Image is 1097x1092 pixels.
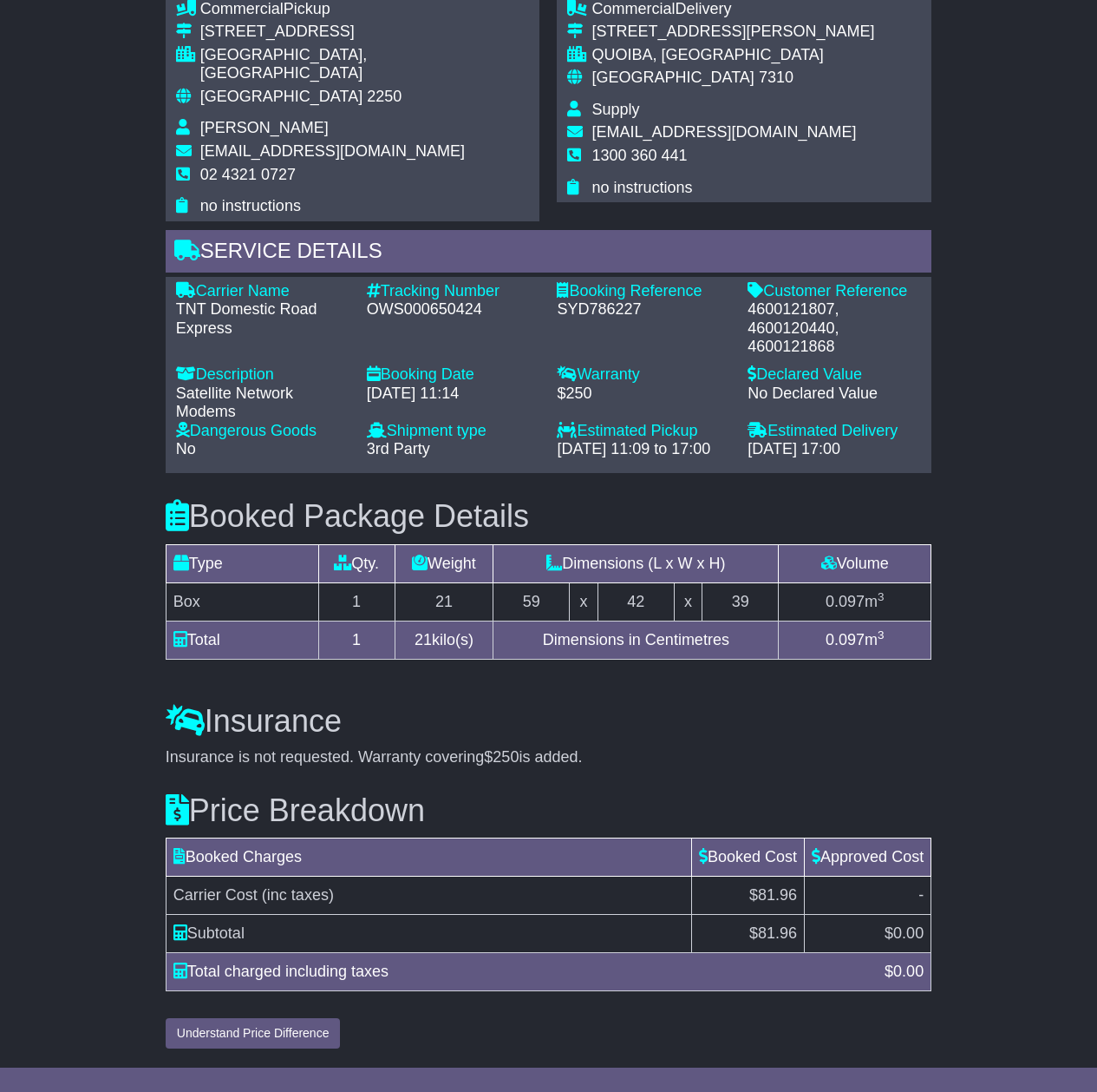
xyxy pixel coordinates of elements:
[878,590,885,603] sup: 3
[173,886,258,904] span: Carrier Cost
[166,839,691,877] td: Booked Charges
[591,123,856,141] span: [EMAIL_ADDRESS][DOMAIN_NAME]
[759,69,793,86] span: 7310
[176,365,349,385] div: Description
[318,582,395,621] td: 1
[367,365,540,385] div: Booking Date
[166,544,318,582] td: Type
[748,422,921,441] div: Estimated Delivery
[493,582,570,621] td: 59
[918,886,924,904] span: -
[166,582,318,621] td: Box
[557,422,730,441] div: Estimated Pickup
[674,582,702,621] td: x
[200,142,465,160] span: [EMAIL_ADDRESS][DOMAIN_NAME]
[758,924,797,942] span: 81.96
[176,300,349,338] div: TNT Domestic Road Express
[826,631,865,648] span: 0.097
[591,46,874,65] div: QUOIBA, [GEOGRAPHIC_DATA]
[166,915,691,953] td: Subtotal
[166,230,931,277] div: Service Details
[200,88,362,105] span: [GEOGRAPHIC_DATA]
[557,440,730,459] div: [DATE] 11:09 to 17:00
[166,499,931,534] h3: Booked Package Details
[166,748,931,767] div: Insurance is not requested. Warranty covering is added.
[176,422,349,441] div: Dangerous Goods
[557,300,730,319] div: SYD786227
[570,582,598,621] td: x
[557,365,730,385] div: Warranty
[749,886,797,904] span: $81.96
[200,166,296,183] span: 02 4321 0727
[395,544,493,582] td: Weight
[876,960,932,983] div: $
[200,197,301,214] span: no instructions
[878,628,885,641] sup: 3
[200,23,530,42] div: [STREET_ADDRESS]
[779,544,931,582] td: Volume
[805,915,931,953] td: $
[415,631,432,648] span: 21
[748,282,921,301] div: Customer Reference
[805,839,931,877] td: Approved Cost
[826,593,865,610] span: 0.097
[692,915,805,953] td: $
[484,748,519,766] span: $250
[176,282,349,301] div: Carrier Name
[692,839,805,877] td: Booked Cost
[367,88,402,105] span: 2250
[597,582,674,621] td: 42
[893,924,924,942] span: 0.00
[779,621,931,659] td: m
[176,440,196,457] span: No
[591,101,639,118] span: Supply
[493,621,779,659] td: Dimensions in Centimetres
[166,1018,341,1049] button: Understand Price Difference
[779,582,931,621] td: m
[367,385,540,404] div: [DATE] 11:14
[591,69,754,86] span: [GEOGRAPHIC_DATA]
[395,621,493,659] td: kilo(s)
[318,544,395,582] td: Qty.
[748,385,921,404] div: No Declared Value
[893,963,924,980] span: 0.00
[367,422,540,441] div: Shipment type
[166,704,931,739] h3: Insurance
[176,385,349,422] div: Satellite Network Modems
[166,621,318,659] td: Total
[166,793,931,828] h3: Price Breakdown
[748,300,921,357] div: 4600121807, 4600120440, 4600121868
[591,23,874,42] div: [STREET_ADDRESS][PERSON_NAME]
[367,440,430,457] span: 3rd Party
[262,886,334,904] span: (inc taxes)
[557,282,730,301] div: Booking Reference
[591,179,692,196] span: no instructions
[493,544,779,582] td: Dimensions (L x W x H)
[748,440,921,459] div: [DATE] 17:00
[318,621,395,659] td: 1
[702,582,779,621] td: 39
[367,282,540,301] div: Tracking Number
[200,119,329,136] span: [PERSON_NAME]
[367,300,540,319] div: OWS000650424
[557,385,730,404] div: $250
[165,960,876,983] div: Total charged including taxes
[395,582,493,621] td: 21
[200,46,530,83] div: [GEOGRAPHIC_DATA], [GEOGRAPHIC_DATA]
[748,365,921,385] div: Declared Value
[591,147,687,164] span: 1300 360 441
